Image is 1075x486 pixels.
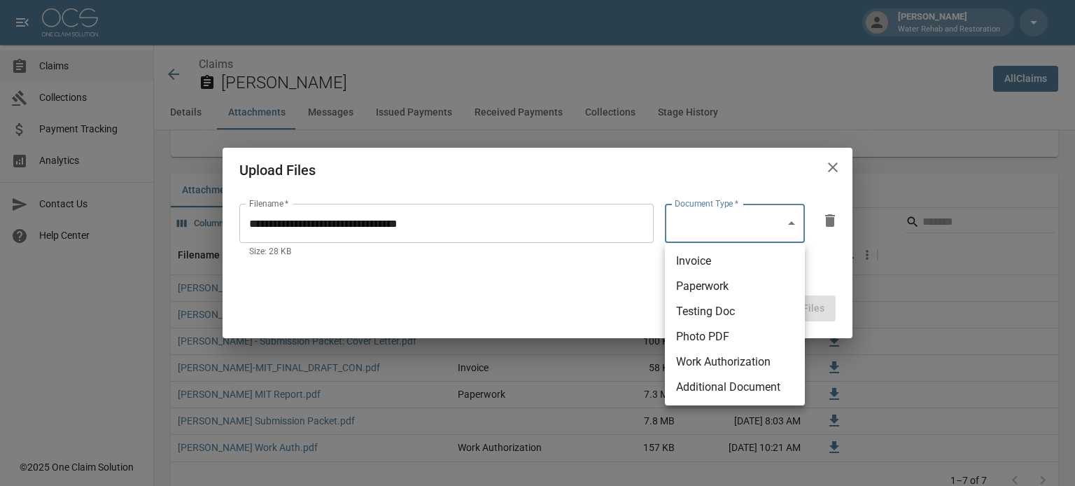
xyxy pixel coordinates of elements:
[665,375,805,400] li: Additional Document
[665,274,805,299] li: Paperwork
[665,299,805,324] li: Testing Doc
[665,249,805,274] li: Invoice
[665,324,805,349] li: Photo PDF
[665,349,805,375] li: Work Authorization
